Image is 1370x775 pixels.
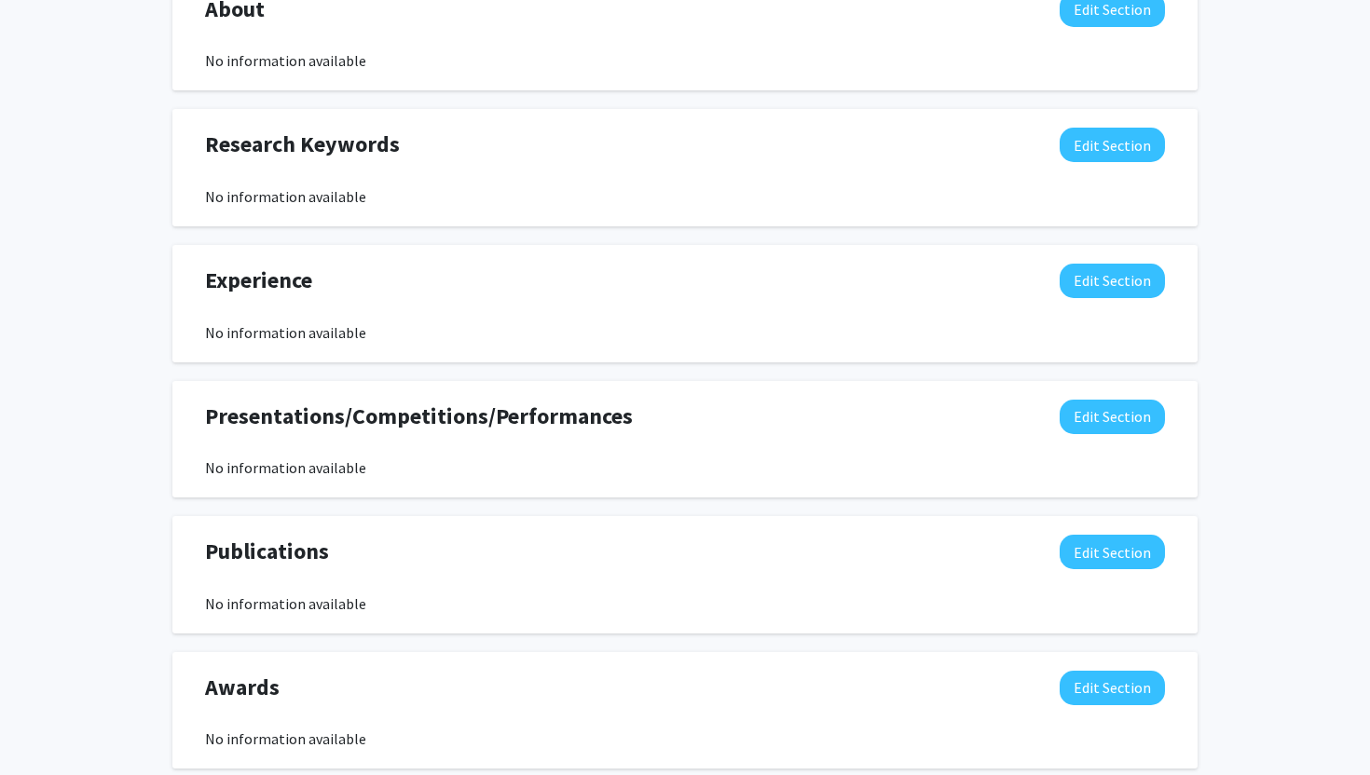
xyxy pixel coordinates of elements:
[1060,128,1165,162] button: Edit Research Keywords
[1060,535,1165,569] button: Edit Publications
[205,592,1165,615] div: No information available
[205,727,1165,750] div: No information available
[1060,264,1165,298] button: Edit Experience
[205,321,1165,344] div: No information available
[1060,671,1165,705] button: Edit Awards
[205,535,329,568] span: Publications
[205,400,633,433] span: Presentations/Competitions/Performances
[1060,400,1165,434] button: Edit Presentations/Competitions/Performances
[205,456,1165,479] div: No information available
[205,671,280,704] span: Awards
[205,128,400,161] span: Research Keywords
[205,49,1165,72] div: No information available
[205,185,1165,208] div: No information available
[14,691,79,761] iframe: Chat
[205,264,312,297] span: Experience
